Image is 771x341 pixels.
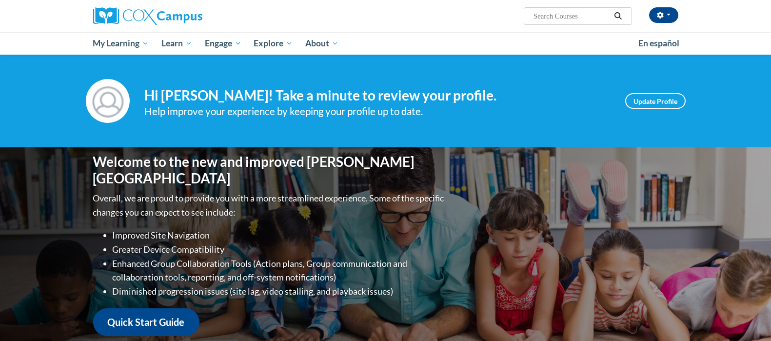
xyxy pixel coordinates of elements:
[144,103,611,120] div: Help improve your experience by keeping your profile up to date.
[93,7,278,25] a: Cox Campus
[254,38,293,49] span: Explore
[611,10,625,22] button: Search
[161,38,192,49] span: Learn
[198,32,248,55] a: Engage
[87,32,156,55] a: My Learning
[113,284,447,299] li: Diminished progression issues (site lag, video stalling, and playback issues)
[113,257,447,285] li: Enhanced Group Collaboration Tools (Action plans, Group communication and collaboration tools, re...
[247,32,299,55] a: Explore
[113,228,447,242] li: Improved Site Navigation
[144,87,611,104] h4: Hi [PERSON_NAME]! Take a minute to review your profile.
[93,154,447,186] h1: Welcome to the new and improved [PERSON_NAME][GEOGRAPHIC_DATA]
[632,33,686,54] a: En español
[113,242,447,257] li: Greater Device Compatibility
[625,93,686,109] a: Update Profile
[533,10,611,22] input: Search Courses
[305,38,338,49] span: About
[205,38,241,49] span: Engage
[93,191,447,220] p: Overall, we are proud to provide you with a more streamlined experience. Some of the specific cha...
[299,32,345,55] a: About
[155,32,198,55] a: Learn
[86,79,130,123] img: Profile Image
[638,38,679,48] span: En español
[93,7,202,25] img: Cox Campus
[649,7,678,23] button: Account Settings
[79,32,693,55] div: Main menu
[93,38,149,49] span: My Learning
[93,308,199,336] a: Quick Start Guide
